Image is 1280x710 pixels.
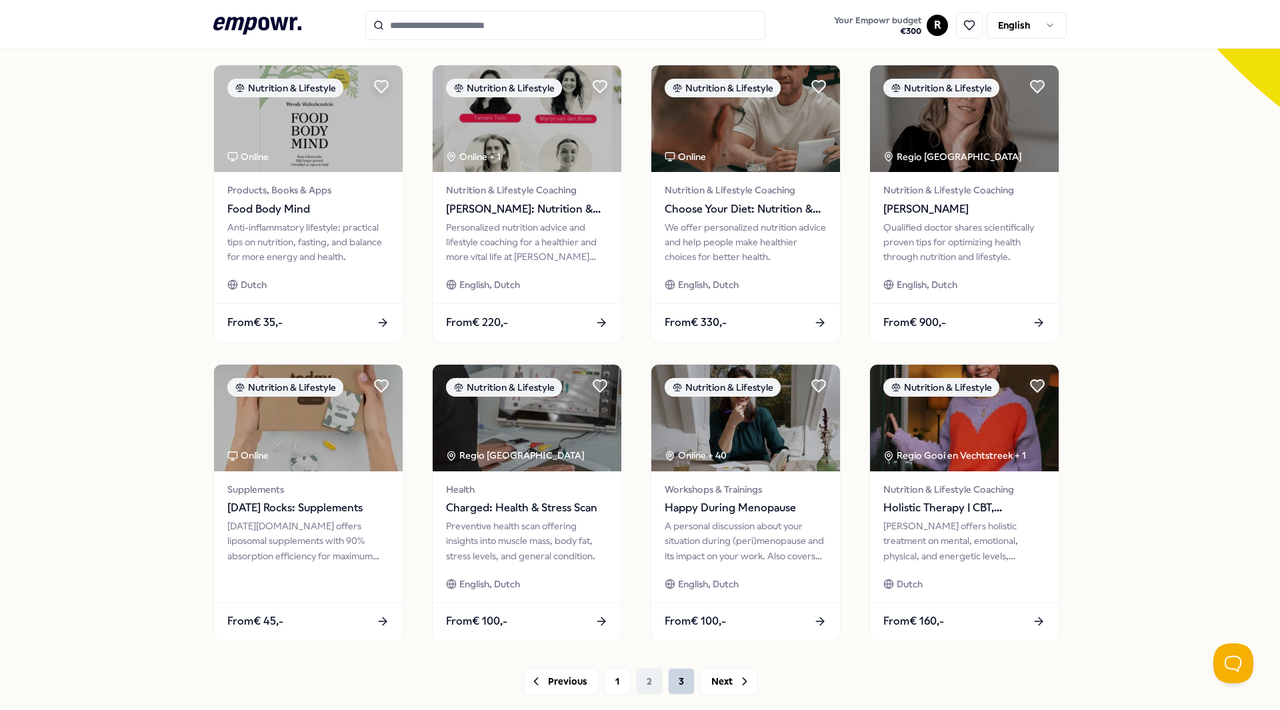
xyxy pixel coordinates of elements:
[227,378,343,397] div: Nutrition & Lifestyle
[883,183,1045,197] span: Nutrition & Lifestyle Coaching
[665,378,781,397] div: Nutrition & Lifestyle
[678,577,739,591] span: English, Dutch
[446,448,587,463] div: Regio [GEOGRAPHIC_DATA]
[883,79,999,97] div: Nutrition & Lifestyle
[665,201,827,218] span: Choose Your Diet: Nutrition & Dietetics
[870,365,1059,471] img: package image
[227,79,343,97] div: Nutrition & Lifestyle
[870,65,1059,172] img: package image
[227,519,389,563] div: [DATE][DOMAIN_NAME] offers liposomal supplements with 90% absorption efficiency for maximum healt...
[665,448,727,463] div: Online + 40
[227,201,389,218] span: Food Body Mind
[651,364,841,641] a: package imageNutrition & LifestyleOnline + 40Workshops & TrainingsHappy During MenopauseA persona...
[446,149,501,164] div: Online + 1
[523,668,599,695] button: Previous
[883,378,999,397] div: Nutrition & Lifestyle
[927,15,948,36] button: R
[227,183,389,197] span: Products, Books & Apps
[665,519,827,563] div: A personal discussion about your situation during (peri)menopause and its impact on your work. Al...
[834,15,921,26] span: Your Empowr budget
[446,183,608,197] span: Nutrition & Lifestyle Coaching
[446,482,608,497] span: Health
[227,149,269,164] div: Online
[213,364,403,641] a: package imageNutrition & LifestyleOnlineSupplements[DATE] Rocks: Supplements[DATE][DOMAIN_NAME] o...
[668,668,695,695] button: 3
[227,220,389,265] div: Anti-inflammatory lifestyle: practical tips on nutrition, fasting, and balance for more energy an...
[883,201,1045,218] span: [PERSON_NAME]
[227,613,283,630] span: From € 45,-
[651,365,840,471] img: package image
[883,314,946,331] span: From € 900,-
[651,65,841,342] a: package imageNutrition & LifestyleOnlineNutrition & Lifestyle CoachingChoose Your Diet: Nutrition...
[665,79,781,97] div: Nutrition & Lifestyle
[897,277,957,292] span: English, Dutch
[883,448,1026,463] div: Regio Gooi en Vechtstreek + 1
[665,149,706,164] div: Online
[883,499,1045,517] span: Holistic Therapy | CBT, Mindfulness, and BodyBreathwork
[432,65,622,342] a: package imageNutrition & LifestyleOnline + 1Nutrition & Lifestyle Coaching[PERSON_NAME]: Nutritio...
[883,519,1045,563] div: [PERSON_NAME] offers holistic treatment on mental, emotional, physical, and energetic levels, ens...
[446,613,507,630] span: From € 100,-
[700,668,757,695] button: Next
[227,448,269,463] div: Online
[214,365,403,471] img: package image
[459,277,520,292] span: English, Dutch
[459,577,520,591] span: English, Dutch
[432,364,622,641] a: package imageNutrition & LifestyleRegio [GEOGRAPHIC_DATA] HealthCharged: Health & Stress ScanPrev...
[446,314,508,331] span: From € 220,-
[829,11,927,39] a: Your Empowr budget€300
[897,577,923,591] span: Dutch
[213,65,403,342] a: package imageNutrition & LifestyleOnlineProducts, Books & AppsFood Body MindAnti-inflammatory lif...
[433,65,621,172] img: package image
[665,314,727,331] span: From € 330,-
[678,277,739,292] span: English, Dutch
[227,499,389,517] span: [DATE] Rocks: Supplements
[883,149,1024,164] div: Regio [GEOGRAPHIC_DATA]
[834,26,921,37] span: € 300
[446,519,608,563] div: Preventive health scan offering insights into muscle mass, body fat, stress levels, and general c...
[665,499,827,517] span: Happy During Menopause
[241,277,267,292] span: Dutch
[446,201,608,218] span: [PERSON_NAME]: Nutrition & Dietetics
[883,220,1045,265] div: Qualified doctor shares scientifically proven tips for optimizing health through nutrition and li...
[433,365,621,471] img: package image
[446,499,608,517] span: Charged: Health & Stress Scan
[604,668,631,695] button: 1
[665,482,827,497] span: Workshops & Trainings
[227,482,389,497] span: Supplements
[665,183,827,197] span: Nutrition & Lifestyle Coaching
[665,220,827,265] div: We offer personalized nutrition advice and help people make healthier choices for better health.
[214,65,403,172] img: package image
[883,482,1045,497] span: Nutrition & Lifestyle Coaching
[831,13,924,39] button: Your Empowr budget€300
[869,364,1059,641] a: package imageNutrition & LifestyleRegio Gooi en Vechtstreek + 1Nutrition & Lifestyle CoachingHoli...
[883,613,944,630] span: From € 160,-
[446,79,562,97] div: Nutrition & Lifestyle
[869,65,1059,342] a: package imageNutrition & LifestyleRegio [GEOGRAPHIC_DATA] Nutrition & Lifestyle Coaching[PERSON_N...
[227,314,283,331] span: From € 35,-
[665,613,726,630] span: From € 100,-
[1213,643,1253,683] iframe: Help Scout Beacon - Open
[446,220,608,265] div: Personalized nutrition advice and lifestyle coaching for a healthier and more vital life at [PERS...
[651,65,840,172] img: package image
[446,378,562,397] div: Nutrition & Lifestyle
[365,11,765,40] input: Search for products, categories or subcategories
